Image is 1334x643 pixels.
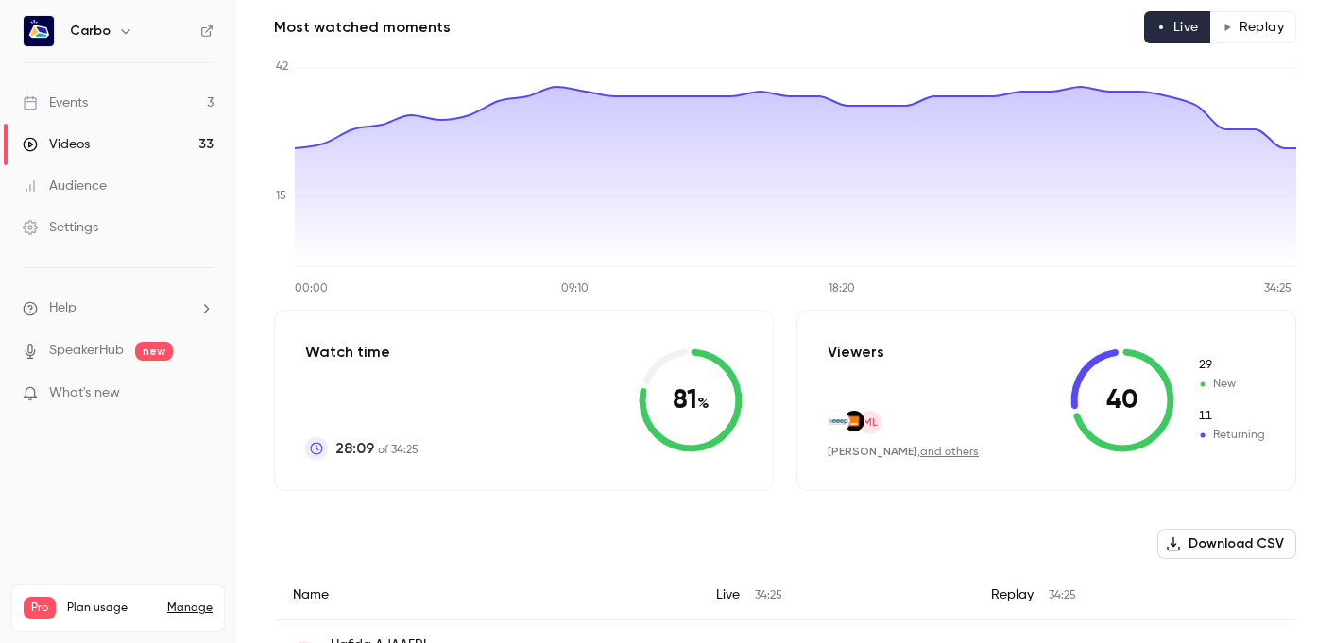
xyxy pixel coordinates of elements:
[23,93,88,112] div: Events
[863,414,878,431] span: ML
[191,385,214,402] iframe: Noticeable Trigger
[49,298,77,318] span: Help
[70,22,111,41] h6: Carbo
[295,283,328,295] tspan: 00:00
[167,601,213,616] a: Manage
[755,590,782,601] span: 34:25
[335,437,374,460] span: 28:09
[23,298,214,318] li: help-dropdown-opener
[1144,11,1211,43] button: Live
[49,383,120,403] span: What's new
[67,601,156,616] span: Plan usage
[23,135,90,154] div: Videos
[305,341,419,364] p: Watch time
[844,411,864,431] img: orange.com
[274,16,451,39] h2: Most watched moments
[276,61,288,73] tspan: 42
[1264,283,1291,295] tspan: 34:25
[1049,590,1076,601] span: 34:25
[829,283,855,295] tspan: 18:20
[697,570,972,620] div: Live
[972,570,1296,620] div: Replay
[1197,376,1265,393] span: New
[828,445,917,458] span: [PERSON_NAME]
[1210,11,1296,43] button: Replay
[335,437,419,460] p: of 34:25
[828,444,979,460] div: ,
[1197,427,1265,444] span: Returning
[135,342,173,361] span: new
[828,341,884,364] p: Viewers
[276,191,286,202] tspan: 15
[829,411,849,431] img: keeep.eu
[49,341,124,361] a: SpeakerHub
[23,177,107,195] div: Audience
[24,597,56,619] span: Pro
[561,283,589,295] tspan: 09:10
[23,218,98,237] div: Settings
[1157,529,1296,559] button: Download CSV
[1197,408,1265,425] span: Returning
[920,447,979,458] a: and others
[24,16,54,46] img: Carbo
[1197,357,1265,374] span: New
[274,570,697,620] div: Name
